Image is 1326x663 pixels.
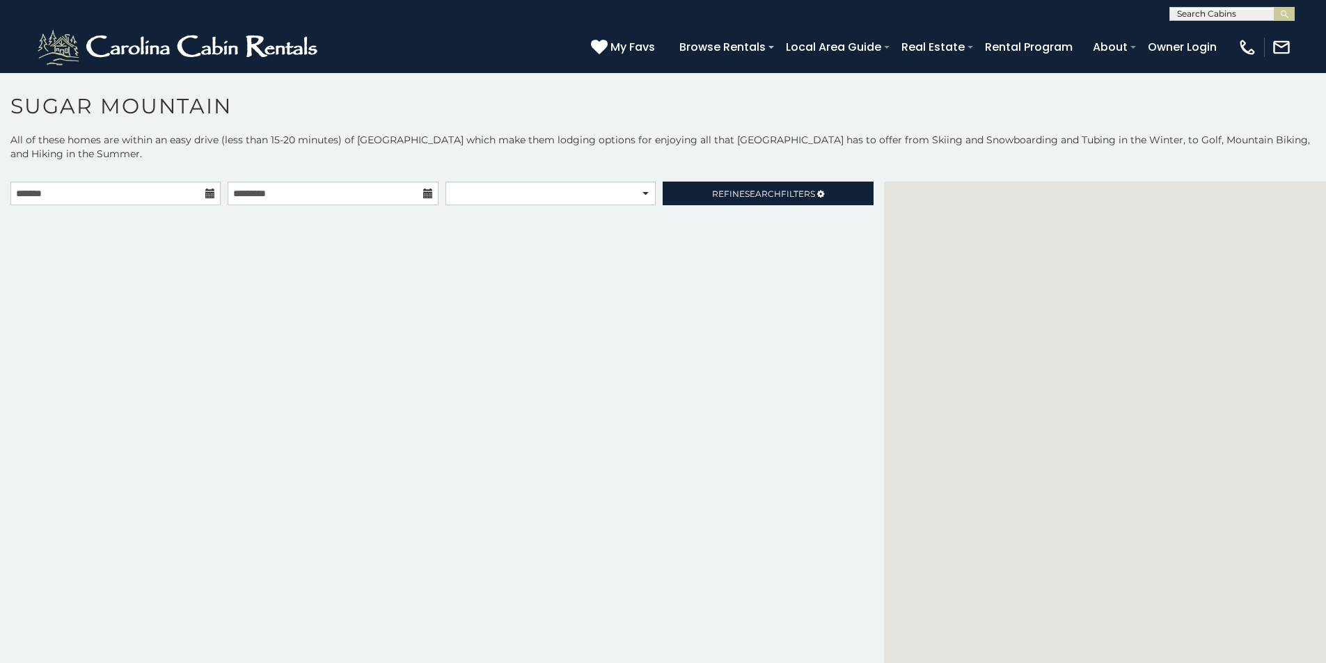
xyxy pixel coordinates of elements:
a: RefineSearchFilters [663,182,873,205]
a: Owner Login [1141,35,1224,59]
a: About [1086,35,1135,59]
a: My Favs [591,38,658,56]
a: Local Area Guide [779,35,888,59]
span: My Favs [610,38,655,56]
a: Real Estate [894,35,972,59]
a: Browse Rentals [672,35,773,59]
span: Refine Filters [712,189,815,199]
img: mail-regular-white.png [1272,38,1291,57]
a: Rental Program [978,35,1080,59]
span: Search [745,189,781,199]
img: phone-regular-white.png [1238,38,1257,57]
img: White-1-2.png [35,26,324,68]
